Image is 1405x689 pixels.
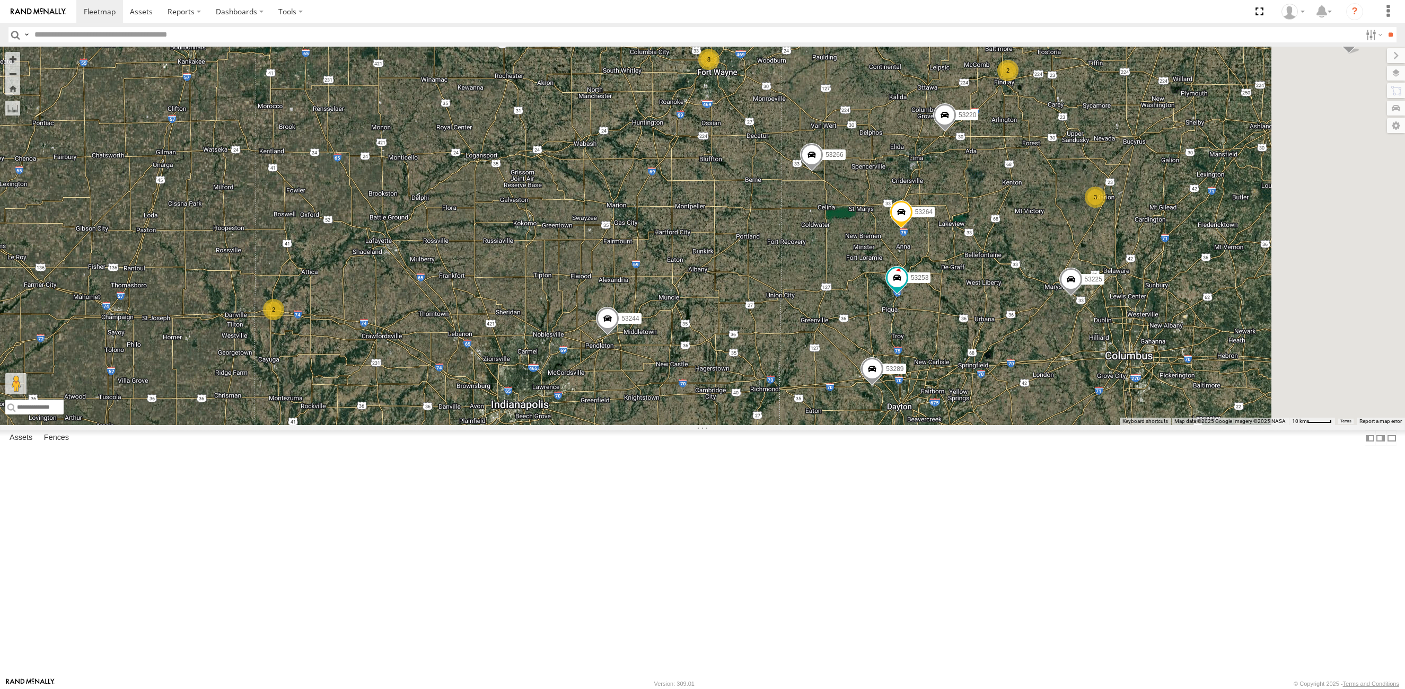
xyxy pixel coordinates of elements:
label: Search Filter Options [1362,27,1384,42]
i: ? [1346,3,1363,20]
span: 53244 [621,315,639,322]
button: Keyboard shortcuts [1122,418,1168,425]
img: rand-logo.svg [11,8,66,15]
div: Version: 309.01 [654,681,695,687]
button: Drag Pegman onto the map to open Street View [5,373,27,394]
a: Visit our Website [6,678,55,689]
div: 3 [1085,187,1106,208]
a: Terms (opens in new tab) [1340,419,1351,423]
a: Report a map error [1359,418,1402,424]
label: Assets [4,431,38,446]
label: Measure [5,101,20,116]
label: Dock Summary Table to the Left [1365,430,1375,446]
div: © Copyright 2025 - [1294,681,1399,687]
button: Zoom out [5,66,20,81]
label: Dock Summary Table to the Right [1375,430,1386,446]
div: 8 [698,49,719,70]
span: 10 km [1292,418,1307,424]
span: 53266 [826,151,843,158]
button: Zoom in [5,52,20,66]
span: Map data ©2025 Google Imagery ©2025 NASA [1174,418,1286,424]
span: 53264 [915,208,933,216]
span: 53220 [959,112,976,119]
div: 2 [997,60,1018,81]
label: Fences [39,431,74,446]
span: 53289 [886,365,903,373]
a: Terms and Conditions [1343,681,1399,687]
button: Map Scale: 10 km per 43 pixels [1289,418,1335,425]
button: Zoom Home [5,81,20,95]
div: Miky Transport [1278,4,1309,20]
label: Map Settings [1387,118,1405,133]
label: Search Query [22,27,31,42]
span: 53225 [1085,276,1102,283]
div: 2 [263,299,284,320]
span: 53253 [911,274,928,281]
label: Hide Summary Table [1386,430,1397,446]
